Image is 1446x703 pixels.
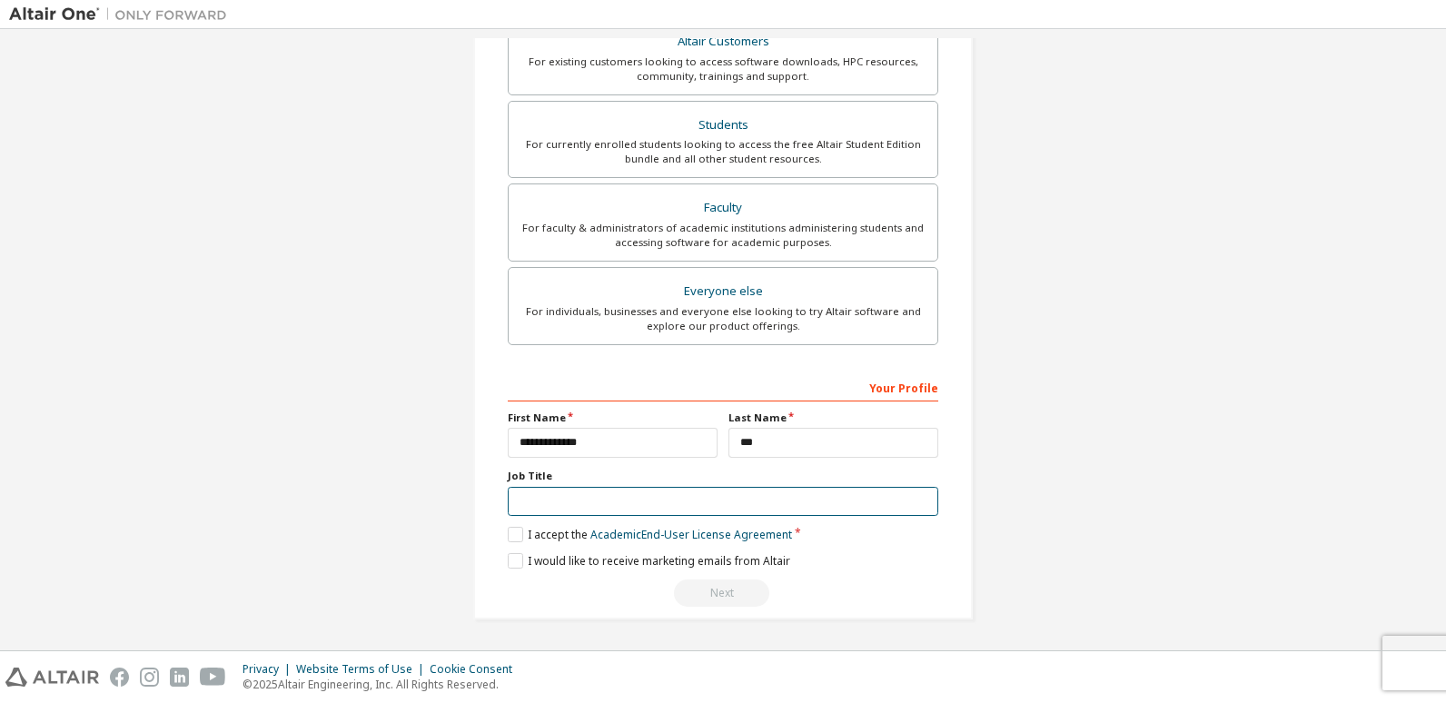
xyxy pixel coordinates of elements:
[508,579,938,607] div: You need to provide your academic email
[520,113,926,138] div: Students
[508,527,792,542] label: I accept the
[5,668,99,687] img: altair_logo.svg
[520,304,926,333] div: For individuals, businesses and everyone else looking to try Altair software and explore our prod...
[508,372,938,401] div: Your Profile
[110,668,129,687] img: facebook.svg
[520,195,926,221] div: Faculty
[590,527,792,542] a: Academic End-User License Agreement
[520,279,926,304] div: Everyone else
[430,662,523,677] div: Cookie Consent
[520,221,926,250] div: For faculty & administrators of academic institutions administering students and accessing softwa...
[728,411,938,425] label: Last Name
[508,553,790,569] label: I would like to receive marketing emails from Altair
[508,469,938,483] label: Job Title
[243,677,523,692] p: © 2025 Altair Engineering, Inc. All Rights Reserved.
[520,54,926,84] div: For existing customers looking to access software downloads, HPC resources, community, trainings ...
[243,662,296,677] div: Privacy
[140,668,159,687] img: instagram.svg
[508,411,718,425] label: First Name
[200,668,226,687] img: youtube.svg
[296,662,430,677] div: Website Terms of Use
[9,5,236,24] img: Altair One
[520,137,926,166] div: For currently enrolled students looking to access the free Altair Student Edition bundle and all ...
[170,668,189,687] img: linkedin.svg
[520,29,926,54] div: Altair Customers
